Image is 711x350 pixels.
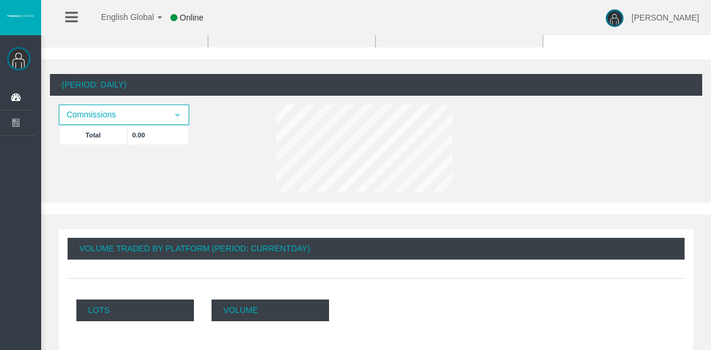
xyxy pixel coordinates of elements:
div: (Period: Daily) [50,74,702,96]
span: English Global [86,12,154,22]
img: user-image [606,9,623,27]
span: Online [180,13,203,22]
div: Volume Traded By Platform (Period: CurrentDay) [68,238,685,260]
p: Lots [76,299,194,321]
p: Volume [212,299,329,321]
span: Commissions [60,106,167,124]
span: [PERSON_NAME] [632,13,699,22]
td: 0.00 [128,125,189,144]
img: logo.svg [6,14,35,18]
td: Total [59,125,128,144]
span: select [173,110,182,120]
